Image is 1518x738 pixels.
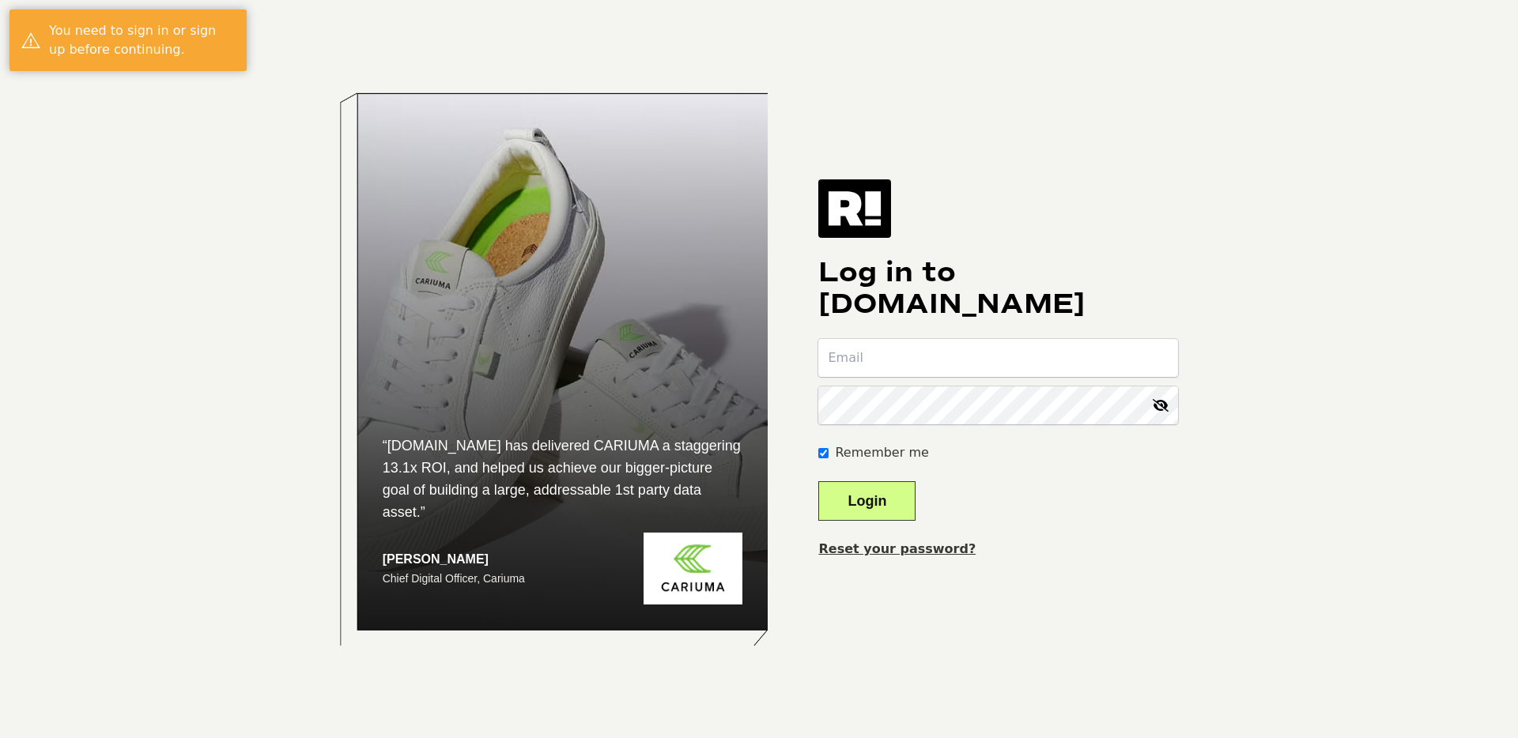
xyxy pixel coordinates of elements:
h2: “[DOMAIN_NAME] has delivered CARIUMA a staggering 13.1x ROI, and helped us achieve our bigger-pic... [383,457,743,523]
strong: [PERSON_NAME] [383,552,485,567]
span: Chief Digital Officer, Cariuma [383,572,524,586]
button: Login [818,481,912,521]
label: Remember me [835,443,928,462]
div: You need to sign in or sign up before continuing. [49,21,235,59]
img: Cariuma [644,533,742,604]
h1: Log in to [DOMAIN_NAME] [818,257,1178,320]
img: Retention.com [818,179,891,238]
input: Email [818,339,1178,377]
a: Reset your password? [818,541,976,556]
